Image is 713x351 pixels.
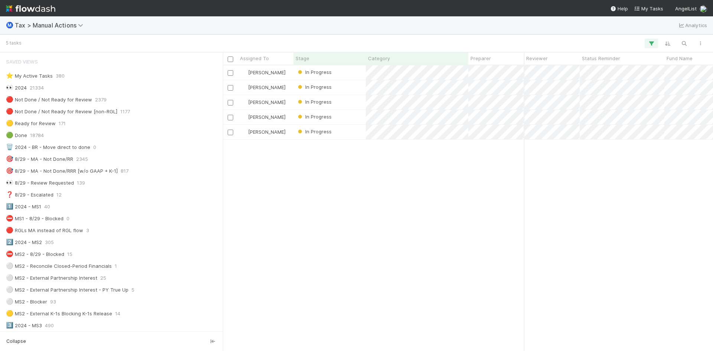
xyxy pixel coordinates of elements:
span: [PERSON_NAME] [248,114,286,120]
span: Fund Name [667,55,693,62]
span: 14 [115,309,120,318]
div: In Progress [296,98,332,105]
span: My Tasks [634,6,663,12]
span: 15 [67,250,72,259]
span: 380 [56,71,65,81]
span: Reviewer [526,55,548,62]
span: ⛔ [6,251,13,257]
span: 🗑️ [6,144,13,150]
span: Category [368,55,390,62]
span: ⚪ [6,286,13,293]
input: Toggle Row Selected [228,100,233,105]
span: 🟢 [6,132,13,138]
span: 139 [77,178,85,188]
div: MS2 - External Partnership Interest [6,273,97,283]
span: Status Reminder [582,55,620,62]
span: ❓ [6,191,13,198]
span: Saved Views [6,54,38,69]
div: MS2 - External K-1s Blocking K-1s Release [6,309,112,318]
span: 12 [56,190,62,199]
img: avatar_e41e7ae5-e7d9-4d8d-9f56-31b0d7a2f4fd.png [241,129,247,135]
img: avatar_e41e7ae5-e7d9-4d8d-9f56-31b0d7a2f4fd.png [241,99,247,105]
span: 171 [59,119,66,128]
div: Ready for Review [6,119,56,128]
span: 1 [115,261,117,271]
div: Done [6,131,27,140]
div: Not Done / Not Ready for Review [6,95,92,104]
span: 5 [131,285,134,295]
span: 3 [86,226,89,235]
span: [PERSON_NAME] [248,69,286,75]
small: 5 tasks [6,40,22,46]
span: Preparer [471,55,491,62]
img: avatar_e41e7ae5-e7d9-4d8d-9f56-31b0d7a2f4fd.png [241,114,247,120]
div: Not Done / Not Ready for Review [non-RGL] [6,107,117,116]
div: RGLs MA instead of RGL flow [6,226,83,235]
span: [PERSON_NAME] [248,129,286,135]
span: 1177 [120,107,130,116]
span: In Progress [296,114,332,120]
span: ⚪ [6,263,13,269]
img: avatar_e41e7ae5-e7d9-4d8d-9f56-31b0d7a2f4fd.png [241,84,247,90]
span: 817 [121,166,128,176]
div: MS2 - Reconcile Closed-Period Financials [6,261,112,271]
div: Help [610,5,628,12]
div: [PERSON_NAME] [241,69,286,76]
span: 2379 [95,95,107,104]
input: Toggle All Rows Selected [228,56,233,62]
div: 8/29 - MA - Not Done/RRR [w/o GAAP + K-1] [6,166,118,176]
div: 2024 - MS3 [6,321,42,330]
div: [PERSON_NAME] [241,98,286,106]
span: ⚪ [6,298,13,305]
div: 2024 - BR - Move direct to done [6,143,90,152]
span: 21334 [30,83,44,92]
div: 2024 - MS2 [6,238,42,247]
span: 25 [100,273,106,283]
div: [PERSON_NAME] [241,128,286,136]
img: logo-inverted-e16ddd16eac7371096b0.svg [6,2,55,15]
span: [PERSON_NAME] [248,99,286,105]
span: [PERSON_NAME] [248,84,286,90]
div: In Progress [296,113,332,120]
div: MS2 - External Partnership Interest - PY True Up [6,285,128,295]
div: In Progress [296,68,332,76]
span: In Progress [296,99,332,105]
span: 🔴 [6,227,13,233]
span: 40 [44,202,50,211]
span: ⭐ [6,72,13,79]
span: 2️⃣ [6,239,13,245]
img: avatar_cfa6ccaa-c7d9-46b3-b608-2ec56ecf97ad.png [241,69,247,75]
span: 1️⃣ [6,203,13,209]
input: Toggle Row Selected [228,85,233,91]
span: 🔴 [6,96,13,103]
div: 2024 - MS1 [6,202,41,211]
div: In Progress [296,83,332,91]
input: Toggle Row Selected [228,130,233,135]
span: In Progress [296,84,332,90]
a: Analytics [678,21,707,30]
span: Collapse [6,338,26,345]
span: In Progress [296,69,332,75]
span: 3️⃣ [6,322,13,328]
span: 490 [45,321,54,330]
span: In Progress [296,129,332,134]
span: 2345 [76,155,88,164]
a: My Tasks [634,5,663,12]
span: 18784 [30,131,44,140]
div: In Progress [296,128,332,135]
div: MS2 - 8/29 - Blocked [6,250,64,259]
span: ⛔ [6,215,13,221]
div: My Active Tasks [6,71,53,81]
span: 93 [50,297,56,306]
span: 305 [45,238,54,247]
span: 🟡 [6,310,13,316]
span: 🟡 [6,120,13,126]
div: 8/29 - MA - Not Done/RR [6,155,73,164]
img: avatar_e41e7ae5-e7d9-4d8d-9f56-31b0d7a2f4fd.png [700,5,707,13]
span: 0 [93,143,96,152]
div: 8/29 - Escalated [6,190,53,199]
span: Tax > Manual Actions [15,22,87,29]
div: [PERSON_NAME] [241,113,286,121]
div: MS1 - 8/29 - Blocked [6,214,64,223]
input: Toggle Row Selected [228,115,233,120]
